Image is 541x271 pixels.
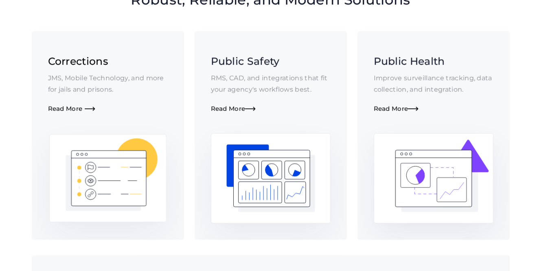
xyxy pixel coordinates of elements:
a: Public SafetyRMS, CAD, and integrations that fit your agency's workflows best.Read More [195,31,347,239]
p: RMS, CAD, and integrations that fit your agency's workflows best. [211,72,331,95]
div: Read More [374,105,493,113]
span:  [245,106,256,113]
p: Improve surveillance tracking, data collection, and integration. [374,72,493,95]
span:  [85,106,95,113]
h3: Public Health [374,54,493,68]
iframe: Chat Widget [500,232,541,271]
a: CorrectionsJMS, Mobile Technology, and more for jails and prisons.Read More [32,31,184,239]
a: Public HealthImprove surveillance tracking, data collection, and integration.Read More [357,31,510,239]
h3: Corrections [48,54,168,68]
h3: Public Safety [211,54,331,68]
div: Read More [48,105,168,113]
span:  [408,106,418,113]
div: Read More [211,105,331,113]
p: JMS, Mobile Technology, and more for jails and prisons. [48,72,168,95]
